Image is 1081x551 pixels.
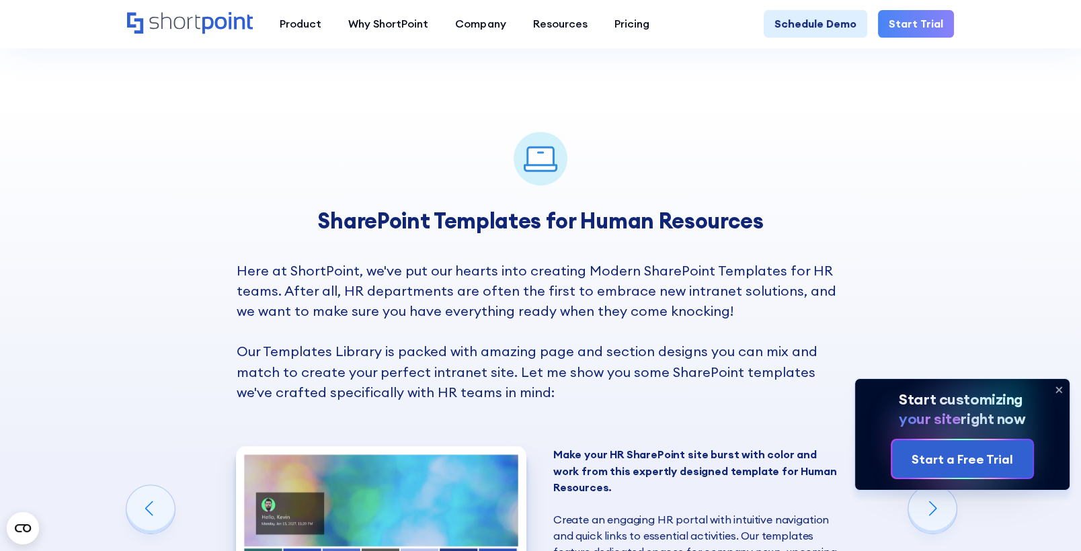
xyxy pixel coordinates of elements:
[455,15,506,32] div: Company
[601,10,663,37] a: Pricing
[614,15,649,32] div: Pricing
[908,485,957,534] div: Next slide
[348,15,428,32] div: Why ShortPoint
[520,10,601,37] a: Resources
[553,448,837,493] strong: Make your HR SharePoint site burst with color and work from this expertly designed template for H...
[127,12,253,35] a: Home
[1014,486,1081,551] iframe: Chat Widget
[335,10,442,37] a: Why ShortPoint
[878,10,954,37] a: Start Trial
[912,450,1013,468] div: Start a Free Trial
[7,512,39,544] button: Open CMP widget
[280,15,321,32] div: Product
[317,207,763,235] strong: SharePoint Templates for Human Resources
[237,261,845,402] p: Here at ShortPoint, we've put our hearts into creating Modern SharePoint Templates for HR teams. ...
[442,10,519,37] a: Company
[764,10,867,37] a: Schedule Demo
[533,15,588,32] div: Resources
[126,485,175,534] div: Previous slide
[266,10,335,37] a: Product
[892,440,1033,478] a: Start a Free Trial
